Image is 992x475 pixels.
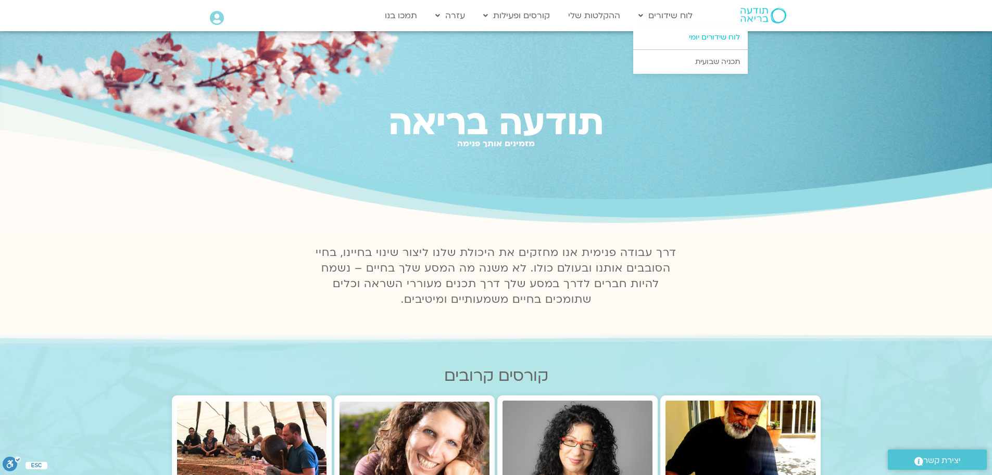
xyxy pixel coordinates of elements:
img: תודעה בריאה [740,8,786,23]
a: תמכו בנו [380,6,422,25]
a: קורסים ופעילות [478,6,555,25]
span: יצירת קשר [923,454,961,468]
h2: קורסים קרובים [172,367,821,385]
a: עזרה [430,6,470,25]
a: לוח שידורים יומי [633,25,748,49]
a: תכניה שבועית [633,50,748,74]
a: לוח שידורים [633,6,698,25]
p: דרך עבודה פנימית אנו מחזקים את היכולת שלנו ליצור שינוי בחיינו, בחיי הסובבים אותנו ובעולם כולו. לא... [310,245,683,307]
a: יצירת קשר [888,450,987,470]
a: ההקלטות שלי [563,6,625,25]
